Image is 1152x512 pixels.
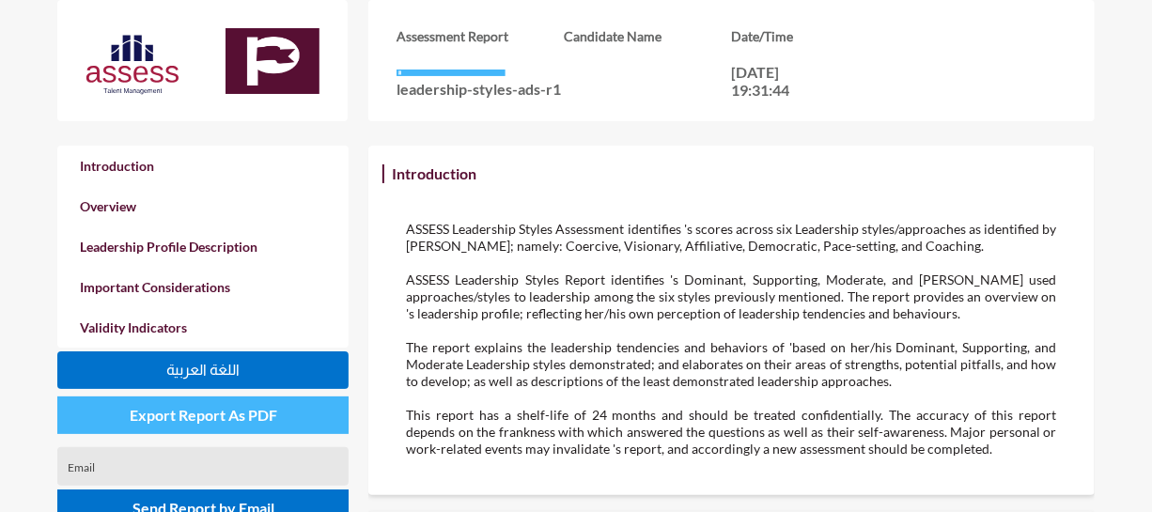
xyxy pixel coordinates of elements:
span: اللغة العربية [166,362,240,378]
a: Introduction [57,146,349,186]
p: [DATE] 19:31:44 [731,63,816,99]
a: Overview [57,186,349,226]
p: The report explains the leadership tendencies and behaviors of 'based on her/his Dominant, Suppor... [406,339,1056,390]
h3: Date/Time [731,28,898,44]
a: Validity Indicators [57,307,349,348]
a: Leadership Profile Description [57,226,349,267]
span: Export Report As PDF [130,406,277,424]
button: Export Report As PDF [57,396,349,434]
p: ASSESS Leadership Styles Assessment identifies 's scores across six Leadership styles/approaches ... [406,221,1056,255]
h3: Candidate Name [564,28,731,44]
button: اللغة العربية [57,351,349,389]
p: ASSESS Leadership Styles Report identifies 's Dominant, Supporting, Moderate, and [PERSON_NAME] u... [406,272,1056,322]
a: Important Considerations [57,267,349,307]
img: ef328bb0-bf0d-11ec-92d2-8b8e61f41bf3_Leadership%20Styles%20Assessment%20(ADS) [226,28,319,94]
h3: Assessment Report [397,28,564,44]
h3: Introduction [387,160,481,187]
p: leadership-styles-ads-r1 [397,80,564,98]
p: This report has a shelf-life of 24 months and should be treated confidentially. The accuracy of t... [406,407,1056,458]
img: Assess%20new%20logo-03.svg [86,32,179,98]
